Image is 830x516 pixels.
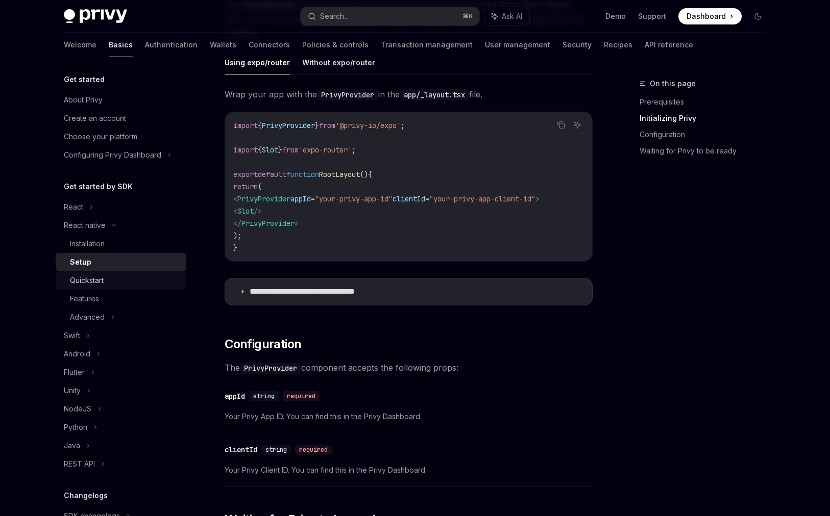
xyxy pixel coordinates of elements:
span: ; [352,145,356,154]
span: ; [401,121,405,130]
div: Installation [70,238,105,250]
span: '@privy-io/expo' [335,121,401,130]
div: Java [64,440,80,452]
span: } [278,145,282,154]
div: clientId [225,445,257,455]
span: string [265,446,287,454]
span: default [258,170,286,179]
a: Configuration [640,126,774,143]
span: import [233,121,258,130]
a: Recipes [604,33,632,57]
div: Search... [320,10,349,22]
div: required [295,445,332,455]
span: function [286,170,319,179]
span: RootLayout [319,170,360,179]
a: Authentication [145,33,198,57]
span: /> [254,207,262,216]
span: ⌘ K [462,12,473,20]
a: About Privy [56,91,186,109]
span: On this page [650,78,696,90]
button: Ask AI [571,118,584,132]
a: Wallets [210,33,236,57]
span: The component accepts the following props: [225,360,593,375]
a: Support [638,11,666,21]
h5: Changelogs [64,489,108,502]
code: PrivyProvider [317,89,378,100]
a: Connectors [249,33,290,57]
span: appId [290,194,311,203]
div: React native [64,219,106,231]
div: Quickstart [70,274,104,287]
span: string [253,392,275,400]
div: Android [64,348,90,360]
span: Wrap your app with the in the file. [225,87,593,101]
span: clientId [393,194,425,203]
span: > [295,219,299,228]
h5: Get started [64,73,105,86]
div: Features [70,293,99,305]
span: { [258,121,262,130]
a: Setup [56,253,186,271]
a: API reference [645,33,693,57]
button: Toggle dark mode [750,8,766,24]
span: Your Privy Client ID. You can find this in the Privy Dashboard. [225,464,593,476]
span: 'expo-router' [299,145,352,154]
div: About Privy [64,94,103,106]
div: Setup [70,256,91,268]
span: = [425,194,429,203]
div: NodeJS [64,403,91,415]
a: Basics [109,33,133,57]
div: Flutter [64,366,85,378]
h5: Get started by SDK [64,180,133,193]
div: appId [225,391,245,401]
span: "your-privy-app-id" [315,194,393,203]
span: return [233,182,258,191]
img: dark logo [64,9,127,23]
span: ( [258,182,262,191]
a: User management [485,33,550,57]
span: Your Privy App ID. You can find this in the Privy Dashboard. [225,410,593,423]
span: from [319,121,335,130]
span: PrivyProvider [237,194,290,203]
a: Installation [56,235,186,253]
span: from [282,145,299,154]
span: < [233,194,237,203]
span: } [233,243,237,252]
div: REST API [64,458,95,470]
a: Transaction management [381,33,473,57]
span: Configuration [225,336,301,352]
span: "your-privy-app-client-id" [429,194,535,203]
div: Create an account [64,112,126,124]
a: Choose your platform [56,127,186,146]
a: Dashboard [678,8,742,24]
span: PrivyProvider [241,219,295,228]
a: Policies & controls [302,33,369,57]
span: Slot [262,145,278,154]
div: Swift [64,329,80,342]
span: </ [233,219,241,228]
button: Ask AI [484,7,529,25]
a: Create an account [56,109,186,127]
span: Ask AI [502,11,522,21]
button: Search...⌘K [301,7,479,25]
span: export [233,170,258,179]
span: import [233,145,258,154]
code: app/_layout.tsx [400,89,469,100]
span: = [311,194,315,203]
div: Advanced [70,311,105,323]
span: { [258,145,262,154]
a: Features [56,290,186,308]
a: Demo [605,11,626,21]
button: Without expo/router [302,50,375,74]
a: Waiting for Privy to be ready [640,143,774,159]
span: Slot [237,207,254,216]
a: Quickstart [56,271,186,290]
code: PrivyProvider [240,363,301,374]
div: React [64,201,83,213]
span: { [368,170,372,179]
a: Initializing Privy [640,110,774,126]
a: Security [563,33,592,57]
span: > [535,194,540,203]
span: ); [233,231,241,240]
span: < [233,207,237,216]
